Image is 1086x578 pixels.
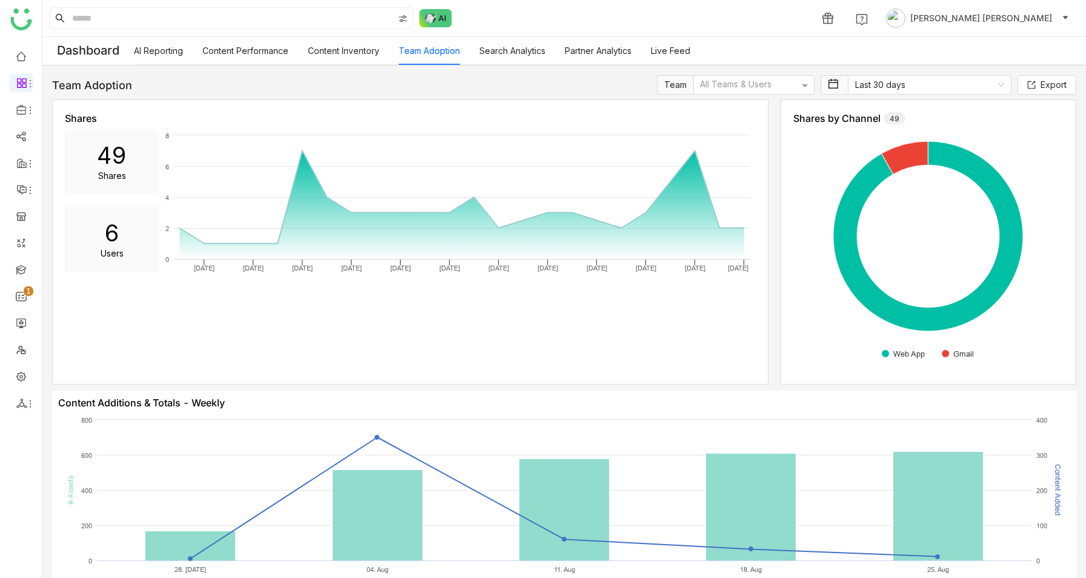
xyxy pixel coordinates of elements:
a: Content Performance [202,45,288,56]
div: Team Adoption [52,79,132,92]
text: 0 [165,255,169,264]
text: 400 [81,486,92,495]
nz-badge-sup: 1 [24,286,33,296]
text: 25. Aug [927,565,949,574]
a: AI Reporting [134,45,183,56]
nz-select-item: Last 30 days [855,76,1004,94]
button: [PERSON_NAME] [PERSON_NAME] [884,8,1071,28]
text: 400 [1036,416,1047,425]
text: 0 [1036,557,1040,565]
img: ask-buddy-normal.svg [419,9,452,27]
text: 200 [1036,486,1047,495]
div: Content Additions & Totals - Weekly [58,397,1070,409]
text: [DATE] [587,264,607,272]
text: [DATE] [636,264,656,272]
div: Shares [97,169,127,183]
text: [DATE] [243,264,264,272]
text: 8 [165,132,169,140]
div: 49 [884,112,905,124]
text: 600 [81,451,92,460]
text: 28. [DATE] [175,565,206,574]
p: 1 [26,285,31,297]
text: Web App [893,349,925,358]
text: 0 [88,557,92,565]
div: Shares by Channel [793,112,1064,124]
text: 200 [81,522,92,530]
div: 6 [97,219,127,247]
text: [DATE] [538,264,558,272]
a: Partner Analytics [565,45,631,56]
button: Export [1018,75,1076,95]
span: [PERSON_NAME] [PERSON_NAME] [910,12,1052,25]
text: [DATE] [341,264,362,272]
div: Shares [65,112,756,124]
text: 6 [165,163,169,171]
a: Search Analytics [479,45,545,56]
text: 100 [1036,522,1047,530]
a: Team Adoption [399,45,460,56]
div: Users [97,247,127,260]
text: 4 [165,193,169,202]
text: 2 [165,224,169,233]
text: 300 [1036,451,1047,460]
text: 04. Aug [367,565,388,574]
a: Content Inventory [308,45,379,56]
text: [DATE] [488,264,509,272]
text: [DATE] [194,264,215,272]
div: Dashboard [42,37,134,65]
text: [DATE] [685,264,705,272]
span: Team [664,79,687,90]
img: logo [10,8,32,30]
span: Export [1041,78,1067,92]
text: [DATE] [292,264,313,272]
text: Gmail [953,349,974,358]
text: Content Added [1053,465,1063,516]
img: help.svg [856,13,868,25]
text: 11. Aug [554,565,575,574]
text: # Assets [65,476,75,505]
div: 49 [97,141,127,169]
text: [DATE] [728,264,748,272]
img: search-type.svg [398,14,408,24]
text: [DATE] [439,264,460,272]
text: 18. Aug [740,565,762,574]
img: avatar [886,8,905,28]
text: [DATE] [390,264,411,272]
text: 800 [81,416,92,425]
a: Live Feed [651,45,690,56]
